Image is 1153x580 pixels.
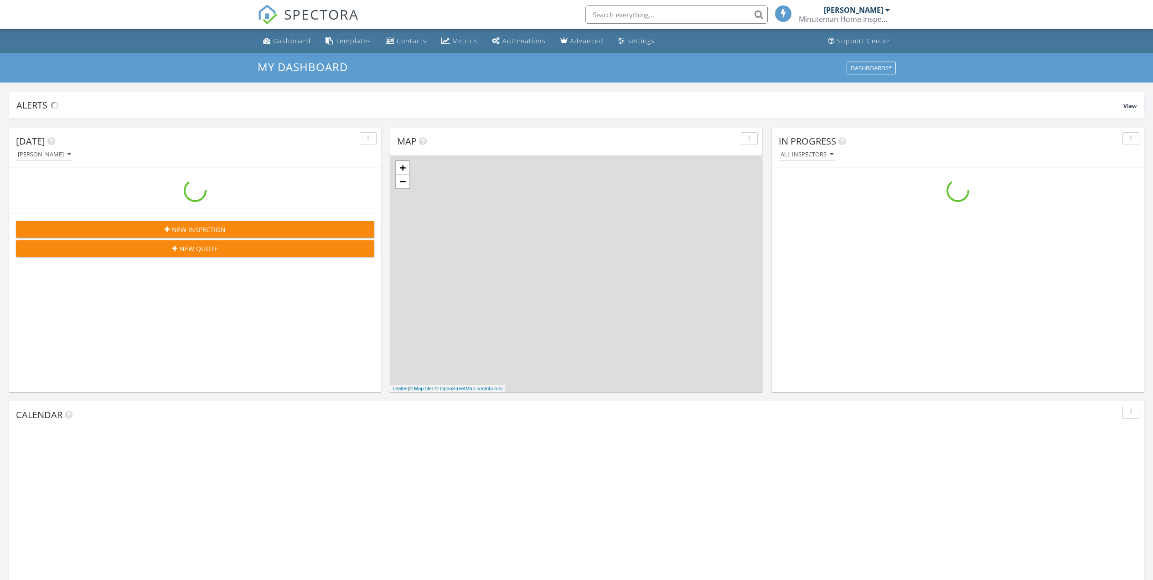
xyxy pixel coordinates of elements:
div: Dashboard [273,36,311,45]
div: Contacts [397,36,427,45]
span: SPECTORA [284,5,359,24]
span: View [1123,102,1137,110]
a: Dashboard [259,33,315,50]
a: Zoom in [396,161,409,175]
span: Map [397,135,417,147]
span: [DATE] [16,135,45,147]
button: [PERSON_NAME] [16,149,72,161]
div: | [390,385,505,393]
div: Automations [502,36,546,45]
span: In Progress [779,135,836,147]
a: Automations (Basic) [488,33,549,50]
div: Minuteman Home Inspections [799,15,890,24]
button: All Inspectors [779,149,835,161]
div: Metrics [452,36,477,45]
div: [PERSON_NAME] [18,151,71,158]
a: Metrics [438,33,481,50]
div: Templates [336,36,371,45]
a: Templates [322,33,375,50]
button: Dashboards [847,62,896,74]
div: Support Center [837,36,890,45]
div: Advanced [570,36,604,45]
span: New Inspection [172,225,226,234]
span: New Quote [180,244,218,254]
div: Settings [627,36,655,45]
a: © MapTiler [409,386,434,391]
div: Dashboards [851,65,892,71]
button: New Quote [16,240,374,257]
button: New Inspection [16,221,374,238]
a: © OpenStreetMap contributors [435,386,503,391]
a: Settings [615,33,658,50]
span: Calendar [16,409,62,421]
a: SPECTORA [258,12,359,31]
input: Search everything... [585,5,768,24]
a: Leaflet [393,386,408,391]
a: Contacts [382,33,430,50]
div: All Inspectors [781,151,833,158]
span: My Dashboard [258,59,348,74]
a: Zoom out [396,175,409,188]
a: Support Center [824,33,894,50]
div: [PERSON_NAME] [824,5,883,15]
img: The Best Home Inspection Software - Spectora [258,5,278,25]
div: Alerts [16,99,1123,111]
a: Advanced [557,33,607,50]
